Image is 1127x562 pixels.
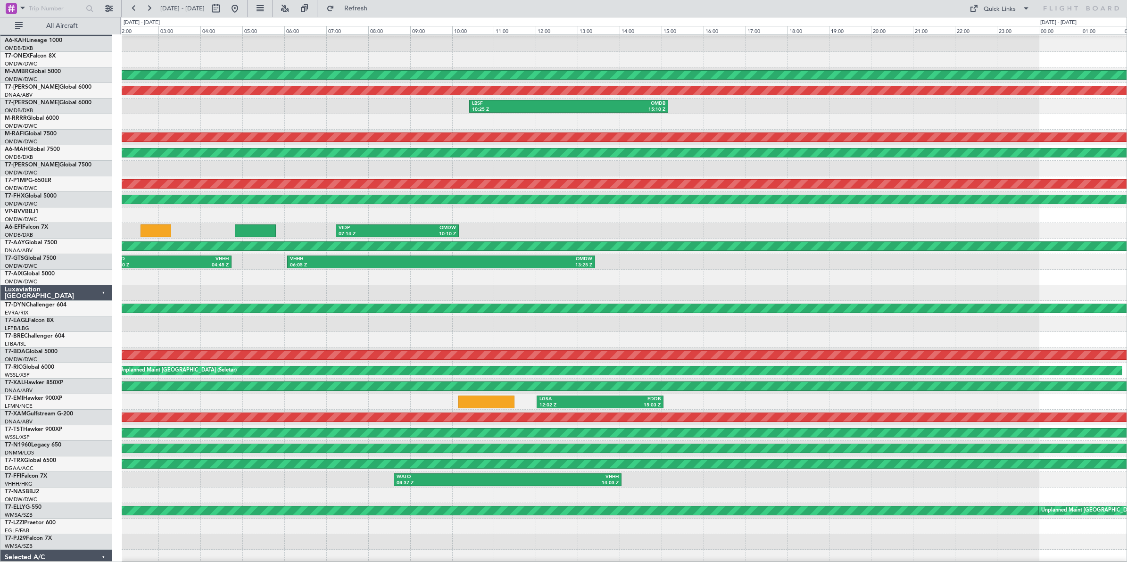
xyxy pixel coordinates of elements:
div: VHHH [171,256,229,263]
span: T7-DYN [5,302,26,308]
span: T7-BRE [5,333,24,339]
a: OMDW/DWC [5,123,37,130]
div: Quick Links [984,5,1016,14]
a: LFMN/NCE [5,403,33,410]
span: T7-[PERSON_NAME] [5,100,59,106]
span: T7-TRX [5,458,24,463]
div: 01:00 [1081,26,1123,34]
span: T7-EAGL [5,318,28,323]
button: All Aircraft [10,18,102,33]
span: [DATE] - [DATE] [160,4,205,13]
div: 14:00 [620,26,662,34]
span: T7-TST [5,427,23,432]
span: A6-KAH [5,38,26,43]
div: EDDB [600,396,661,403]
a: T7-BDAGlobal 5000 [5,349,58,355]
span: T7-P1MP [5,178,28,183]
div: 03:00 [158,26,200,34]
span: T7-[PERSON_NAME] [5,162,59,168]
a: OMDW/DWC [5,278,37,285]
div: OMDW [441,256,592,263]
a: WMSA/SZB [5,512,33,519]
a: T7-BREChallenger 604 [5,333,65,339]
a: T7-PJ29Falcon 7X [5,536,52,541]
span: T7-FHX [5,193,25,199]
div: [DATE] - [DATE] [124,19,160,27]
div: 23:00 [997,26,1039,34]
span: T7-RIC [5,364,22,370]
div: 04:45 Z [171,262,229,269]
div: VHHH [507,474,619,480]
div: 01:50 Z [112,262,171,269]
a: T7-N1960Legacy 650 [5,442,61,448]
span: M-RAFI [5,131,25,137]
span: T7-NAS [5,489,25,495]
a: T7-ONEXFalcon 8X [5,53,56,59]
div: VTBD [112,256,171,263]
div: 12:02 Z [539,402,600,409]
a: T7-FFIFalcon 7X [5,473,47,479]
a: EVRA/RIX [5,309,28,316]
div: 18:00 [787,26,829,34]
a: T7-LZZIPraetor 600 [5,520,56,526]
div: 20:00 [871,26,913,34]
button: Quick Links [965,1,1035,16]
a: EGLF/FAB [5,527,29,534]
span: T7-XAL [5,380,24,386]
a: WMSA/SZB [5,543,33,550]
div: 13:25 Z [441,262,592,269]
a: OMDB/DXB [5,231,33,239]
a: A6-EFIFalcon 7X [5,224,48,230]
span: All Aircraft [25,23,99,29]
a: T7-XAMGulfstream G-200 [5,411,73,417]
span: T7-BDA [5,349,25,355]
div: 22:00 [955,26,997,34]
a: DNAA/ABV [5,387,33,394]
div: VIDP [339,225,398,231]
span: A6-MAH [5,147,28,152]
div: 10:25 Z [472,107,569,113]
div: 06:05 Z [290,262,441,269]
span: T7-EMI [5,396,23,401]
span: T7-ELLY [5,504,25,510]
a: OMDW/DWC [5,169,37,176]
a: OMDW/DWC [5,185,37,192]
a: OMDB/DXB [5,154,33,161]
div: 05:00 [242,26,284,34]
span: T7-FFI [5,473,21,479]
div: 08:00 [368,26,410,34]
a: T7-[PERSON_NAME]Global 6000 [5,100,91,106]
div: 11:00 [494,26,536,34]
span: M-RRRR [5,116,27,121]
a: T7-EAGLFalcon 8X [5,318,54,323]
a: VP-BVVBBJ1 [5,209,39,215]
div: 04:00 [200,26,242,34]
a: T7-[PERSON_NAME]Global 6000 [5,84,91,90]
a: DNAA/ABV [5,91,33,99]
a: T7-AAYGlobal 7500 [5,240,57,246]
a: OMDW/DWC [5,263,37,270]
a: DNMM/LOS [5,449,34,456]
div: 13:00 [578,26,620,34]
span: A6-EFI [5,224,22,230]
a: LTBA/ISL [5,340,26,347]
a: OMDW/DWC [5,200,37,207]
div: 21:00 [913,26,955,34]
span: T7-AAY [5,240,25,246]
div: WATO [397,474,508,480]
a: M-RRRRGlobal 6000 [5,116,59,121]
span: T7-[PERSON_NAME] [5,84,59,90]
div: Unplanned Maint [GEOGRAPHIC_DATA] (Seletar) [119,364,237,378]
a: M-RAFIGlobal 7500 [5,131,57,137]
span: T7-GTS [5,256,24,261]
a: T7-TRXGlobal 6500 [5,458,56,463]
button: Refresh [322,1,379,16]
a: LFPB/LBG [5,325,29,332]
a: T7-TSTHawker 900XP [5,427,62,432]
div: 10:10 Z [397,231,456,238]
div: LGSA [539,396,600,403]
a: T7-ELLYG-550 [5,504,41,510]
span: T7-PJ29 [5,536,26,541]
div: 09:00 [410,26,452,34]
a: OMDW/DWC [5,76,37,83]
